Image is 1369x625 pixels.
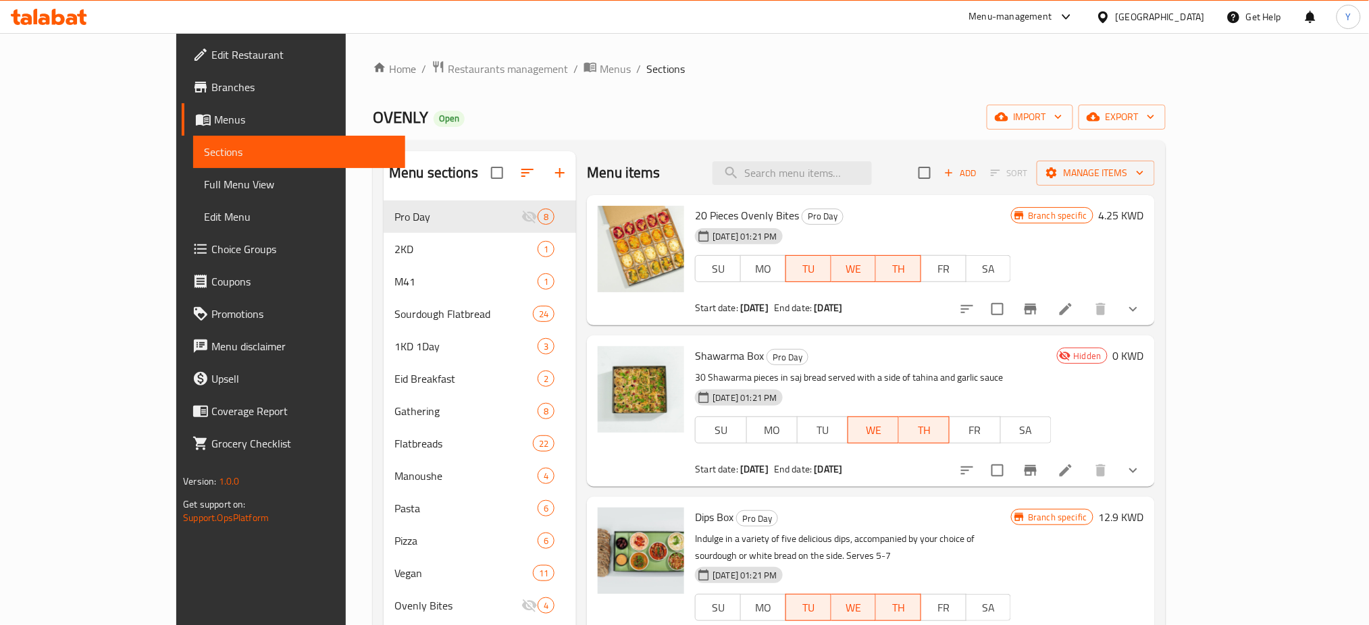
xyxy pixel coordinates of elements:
button: TU [797,416,848,443]
span: import [998,109,1062,126]
span: 8 [538,405,554,418]
div: Pro Day8 [384,200,576,233]
span: Sections [204,144,394,160]
div: Pro Day [802,209,844,225]
span: FR [927,598,961,618]
span: SA [972,598,1006,618]
div: M41 [394,273,538,290]
a: Edit menu item [1058,462,1074,479]
a: Coupons [182,265,405,298]
a: Menus [584,60,631,78]
p: 30 Shawarma pieces in saj bread served with a side of tahina and garlic sauce​ [695,369,1051,386]
div: M411 [384,265,576,298]
span: Get support on: [183,495,245,513]
div: items [538,500,554,516]
span: Start date: [695,460,738,478]
button: show more [1117,293,1150,325]
span: SU [701,259,735,279]
span: Branches [211,79,394,95]
img: Dips Box [598,508,684,594]
b: [DATE] [815,460,843,478]
span: Shawarma Box [695,346,764,366]
span: TU [792,598,826,618]
span: 20 Pieces Ovenly Bites [695,205,799,225]
span: Start date: [695,299,738,317]
span: Menus [214,111,394,128]
div: items [538,468,554,484]
a: Promotions [182,298,405,330]
div: items [533,435,554,452]
span: Select all sections [483,159,511,187]
span: 6 [538,502,554,515]
span: Pro Day [802,209,843,224]
b: [DATE] [740,460,769,478]
a: Full Menu View [193,168,405,200]
svg: Show Choices [1125,301,1141,317]
span: Manoushe [394,468,538,484]
div: Pro Day [767,349,808,365]
span: 2KD [394,241,538,257]
input: search [713,161,872,185]
h6: 4.25 KWD [1099,206,1144,225]
span: 8 [538,211,554,223]
span: MO [746,259,781,279]
span: Restaurants management [448,61,568,77]
span: TU [792,259,826,279]
span: 3 [538,340,554,353]
div: 1KD 1Day [394,338,538,354]
span: Pro Day [767,350,808,365]
h6: 12.9 KWD [1099,508,1144,526]
div: Ovenly Bites4 [384,589,576,622]
span: [DATE] 01:21 PM [707,391,782,404]
button: TH [876,255,921,282]
div: Pro Day [736,510,778,526]
div: items [538,241,554,257]
b: [DATE] [815,299,843,317]
div: Gathering [394,403,538,419]
div: items [533,306,554,322]
div: 1KD 1Day3 [384,330,576,362]
span: Sections [646,61,685,77]
button: WE [831,255,877,282]
span: FR [927,259,961,279]
button: SU [695,594,741,621]
span: Full Menu View [204,176,394,192]
div: items [538,338,554,354]
li: / [573,61,578,77]
span: Branch specific [1023,209,1092,222]
span: Flatbreads [394,435,533,452]
h6: 0 KWD [1113,346,1144,365]
span: Upsell [211,371,394,387]
button: MO [740,594,786,621]
span: Pro Day [737,511,777,526]
div: Pro Day [394,209,521,225]
button: TH [876,594,921,621]
span: Menu disclaimer [211,338,394,354]
div: items [538,403,554,419]
svg: Inactive section [521,597,538,614]
a: Grocery Checklist [182,427,405,460]
span: WE [854,420,894,440]
span: SA [1006,420,1046,440]
button: Add section [544,157,576,189]
h2: Menu sections [389,163,478,183]
span: Grocery Checklist [211,435,394,452]
span: Select section [910,159,939,187]
button: WE [831,594,877,621]
a: Choice Groups [182,233,405,265]
div: Gathering8 [384,395,576,427]
button: SA [1000,416,1052,443]
div: Manoushe4 [384,460,576,492]
img: 20 Pieces Ovenly Bites [598,206,684,292]
button: FR [949,416,1000,443]
li: / [636,61,641,77]
a: Coverage Report [182,395,405,427]
a: Upsell [182,362,405,395]
span: WE [837,259,871,279]
div: [GEOGRAPHIC_DATA] [1116,9,1205,24]
span: Pizza [394,533,538,549]
button: Manage items [1037,161,1155,186]
span: TH [881,598,916,618]
a: Edit Restaurant [182,38,405,71]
